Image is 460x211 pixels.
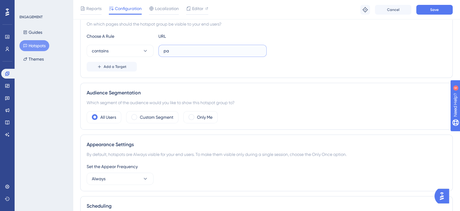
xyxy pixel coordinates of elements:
div: By default, hotspots are Always visible for your end users. To make them visible only during a si... [87,151,446,158]
button: Add a Target [87,62,137,72]
span: contains [92,47,109,55]
div: ENGAGEMENT [19,15,43,19]
label: All Users [100,114,116,121]
button: Guides [19,27,46,38]
input: yourwebsite.com/path [164,47,261,54]
label: Only Me [197,114,213,121]
iframe: UserGuiding AI Assistant Launcher [434,187,453,205]
span: Localization [155,5,179,12]
span: Configuration [115,5,142,12]
button: Save [416,5,453,15]
button: contains [87,45,154,57]
div: Set the Appear Frequency [87,163,446,170]
div: Which segment of the audience would you like to show this hotspot group to? [87,99,446,106]
div: 6 [42,3,44,8]
span: Need Help? [14,2,38,9]
span: Save [430,7,439,12]
span: Always [92,175,105,182]
div: Audience Segmentation [87,89,446,97]
button: Cancel [375,5,411,15]
div: Scheduling [87,202,446,210]
span: Reports [86,5,102,12]
button: Hotspots [19,40,49,51]
label: Custom Segment [140,114,173,121]
span: Editor [192,5,203,12]
div: URL [158,33,225,40]
span: Add a Target [104,64,126,69]
button: Themes [19,54,47,65]
div: Choose A Rule [87,33,154,40]
button: Always [87,173,154,185]
div: On which pages should the hotspot group be visible to your end users? [87,20,446,28]
div: Appearance Settings [87,141,446,148]
span: Cancel [387,7,399,12]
